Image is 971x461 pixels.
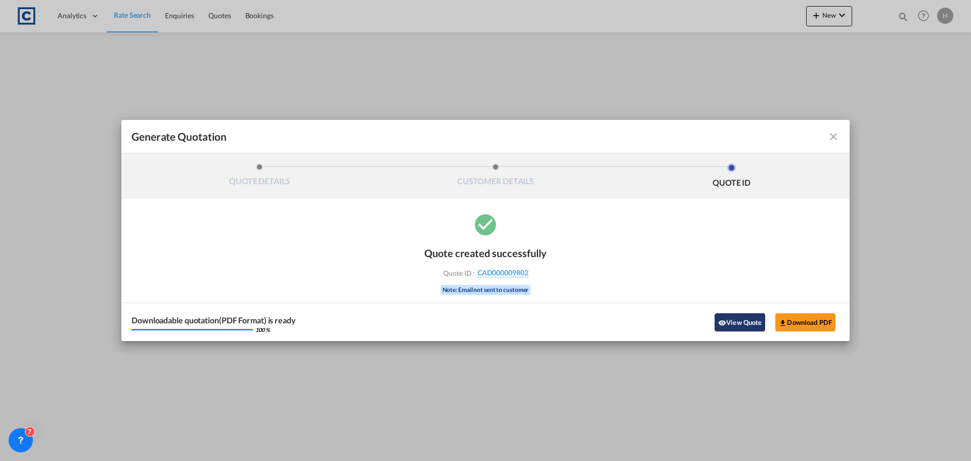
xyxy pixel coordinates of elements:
[440,285,531,295] div: Note: Email not sent to customer
[131,130,227,143] span: Generate Quotation
[827,131,840,143] md-icon: icon-close fg-AAA8AD cursor m-0
[131,316,296,324] div: Downloadable quotation(PDF Format) is ready
[427,268,544,277] div: Quote ID :
[718,319,726,327] md-icon: icon-eye
[779,319,787,327] md-icon: icon-download
[613,163,850,191] li: QUOTE ID
[142,163,378,191] li: QUOTE DETAILS
[775,313,835,331] button: Download PDF
[473,212,498,237] md-icon: icon-checkbox-marked-circle
[715,313,765,331] button: icon-eyeView Quote
[378,163,614,191] li: CUSTOMER DETAILS
[255,327,270,332] div: 100 %
[121,120,850,341] md-dialog: Generate QuotationQUOTE ...
[424,247,547,259] div: Quote created successfully
[477,268,528,277] span: CAD000009802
